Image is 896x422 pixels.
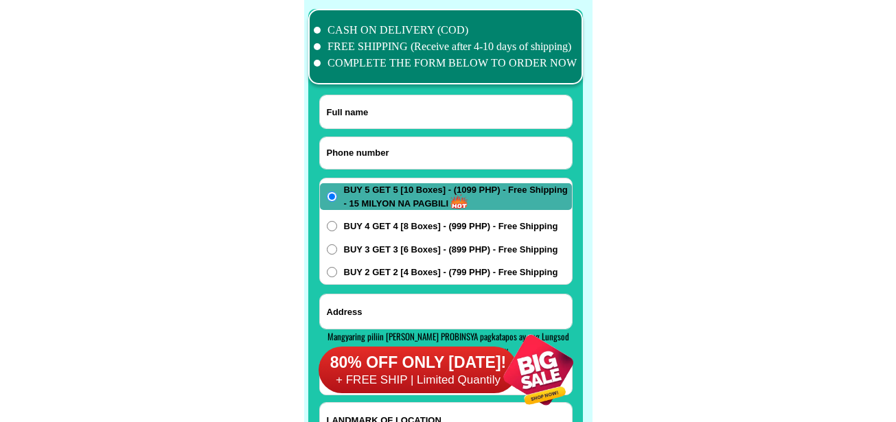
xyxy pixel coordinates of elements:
[327,221,337,231] input: BUY 4 GET 4 [8 Boxes] - (999 PHP) - Free Shipping
[344,183,572,210] span: BUY 5 GET 5 [10 Boxes] - (1099 PHP) - Free Shipping - 15 MILYON NA PAGBILI
[317,373,518,388] h6: + FREE SHIP | Limited Quantily
[344,243,558,257] span: BUY 3 GET 3 [6 Boxes] - (899 PHP) - Free Shipping
[314,22,577,38] li: CASH ON DELIVERY (COD)
[314,38,577,55] li: FREE SHIPPING (Receive after 4-10 days of shipping)
[314,55,577,71] li: COMPLETE THE FORM BELOW TO ORDER NOW
[327,191,337,202] input: BUY 5 GET 5 [10 Boxes] - (1099 PHP) - Free Shipping - 15 MILYON NA PAGBILI
[320,137,572,169] input: Input phone_number
[344,266,558,279] span: BUY 2 GET 2 [4 Boxes] - (799 PHP) - Free Shipping
[317,352,518,373] h6: 80% OFF ONLY [DATE]!
[327,244,337,255] input: BUY 3 GET 3 [6 Boxes] - (899 PHP) - Free Shipping
[344,220,558,233] span: BUY 4 GET 4 [8 Boxes] - (999 PHP) - Free Shipping
[320,294,572,329] input: Input address
[320,95,572,128] input: Input full_name
[327,267,337,277] input: BUY 2 GET 2 [4 Boxes] - (799 PHP) - Free Shipping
